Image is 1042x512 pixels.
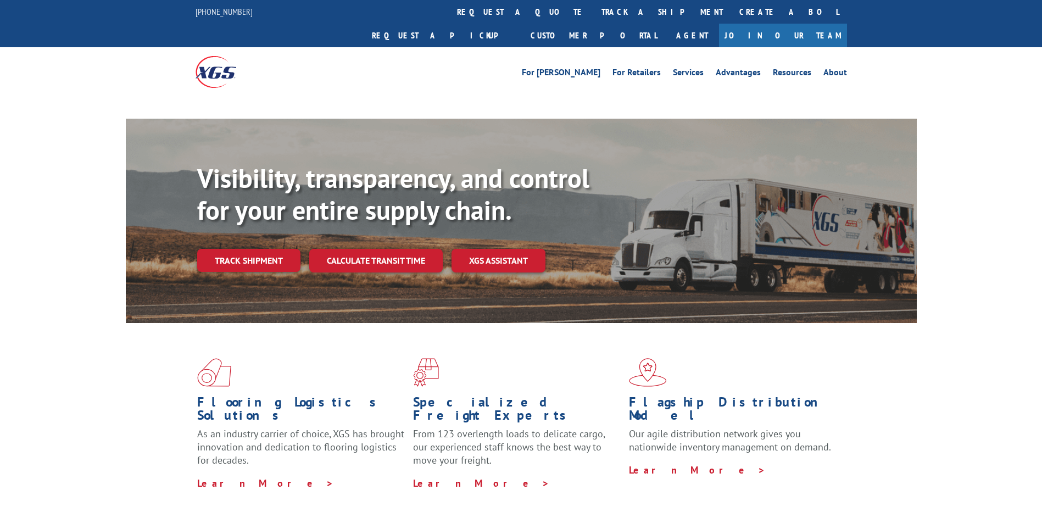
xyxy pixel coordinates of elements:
[452,249,545,272] a: XGS ASSISTANT
[522,24,665,47] a: Customer Portal
[197,358,231,387] img: xgs-icon-total-supply-chain-intelligence-red
[197,477,334,489] a: Learn More >
[629,427,831,453] span: Our agile distribution network gives you nationwide inventory management on demand.
[413,358,439,387] img: xgs-icon-focused-on-flooring-red
[197,161,589,227] b: Visibility, transparency, and control for your entire supply chain.
[665,24,719,47] a: Agent
[719,24,847,47] a: Join Our Team
[309,249,443,272] a: Calculate transit time
[197,249,300,272] a: Track shipment
[197,396,405,427] h1: Flooring Logistics Solutions
[629,358,667,387] img: xgs-icon-flagship-distribution-model-red
[196,6,253,17] a: [PHONE_NUMBER]
[413,396,621,427] h1: Specialized Freight Experts
[522,68,600,80] a: For [PERSON_NAME]
[673,68,704,80] a: Services
[612,68,661,80] a: For Retailers
[413,477,550,489] a: Learn More >
[823,68,847,80] a: About
[773,68,811,80] a: Resources
[364,24,522,47] a: Request a pickup
[716,68,761,80] a: Advantages
[629,396,837,427] h1: Flagship Distribution Model
[413,427,621,476] p: From 123 overlength loads to delicate cargo, our experienced staff knows the best way to move you...
[629,464,766,476] a: Learn More >
[197,427,404,466] span: As an industry carrier of choice, XGS has brought innovation and dedication to flooring logistics...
